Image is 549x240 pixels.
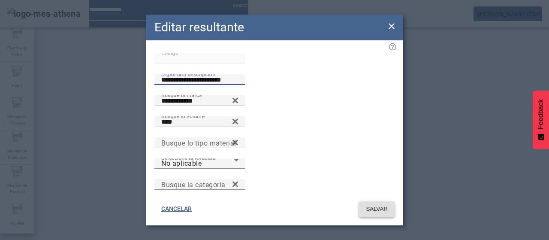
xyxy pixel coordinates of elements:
span: CANCELAR [161,205,192,213]
input: Number [161,138,238,148]
mat-label: Busque la marca [161,92,202,98]
mat-label: Digite una descripción [161,71,215,77]
span: SALVAR [366,205,388,213]
mat-label: Busque lo volume [161,113,205,119]
button: Feedback - Mostrar pesquisa [533,91,549,149]
span: Feedback [537,99,545,129]
input: Number [161,96,238,106]
mat-label: Busque la categoría [161,180,226,188]
span: No aplicable [161,159,202,167]
mat-label: Busque lo tipo material [161,139,236,147]
h2: Editar resultante [154,18,244,36]
button: CANCELAR [154,201,199,217]
input: Number [161,179,238,190]
input: Number [161,117,238,127]
mat-label: Código [161,50,178,56]
button: SALVAR [359,201,395,217]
